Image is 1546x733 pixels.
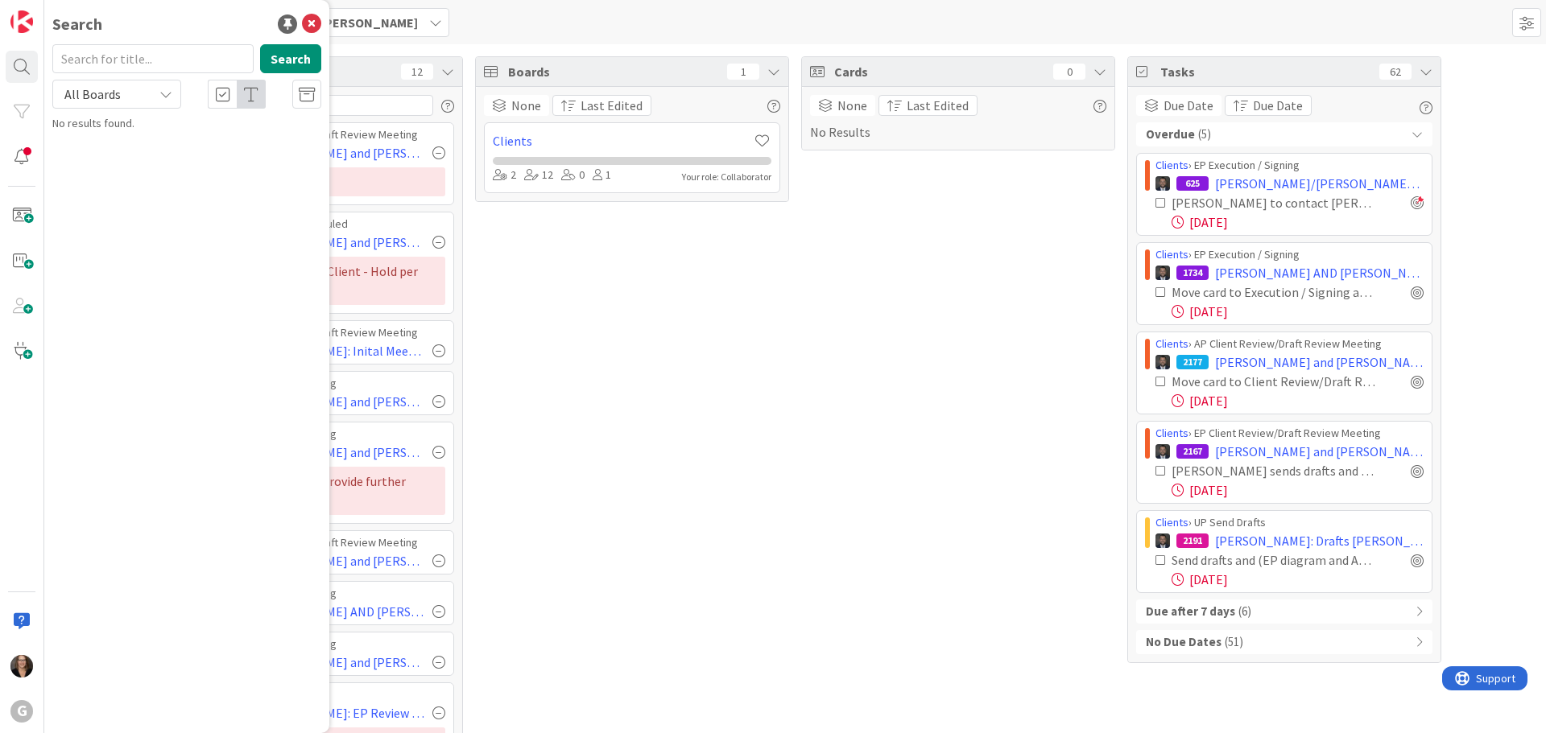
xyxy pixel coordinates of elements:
div: [DATE] [1172,391,1424,410]
div: [PERSON_NAME] sends drafts and (EP diagram) and moves card to Client Review/Draft Review Meeting ... [1172,461,1375,480]
b: Due after 7 days [1146,603,1235,621]
span: Boards [508,62,719,81]
span: [PERSON_NAME] and [PERSON_NAME]: Initial Meeting on [DATE] with [PERSON_NAME]; Drafts [PERSON_NAM... [252,551,426,570]
span: [PERSON_NAME] and [PERSON_NAME]: Initial on 3/10 with [PERSON_NAME]: Drafts [PERSON_NAME], Resche... [252,653,426,672]
div: No results found. [52,115,321,132]
span: Tasks [1160,62,1371,81]
div: 12 [524,167,553,184]
div: › EP Execution / Signing [1155,157,1424,174]
span: [PERSON_NAME] and [PERSON_NAME]: Initial Meeting on 2/20 with [PERSON_NAME], Signing of POA's [DATE] [252,143,426,163]
div: 1 [727,64,759,80]
span: [PERSON_NAME] AND [PERSON_NAME]: Initial 3/14 w/ [PERSON_NAME]: Design 6/02; Drafts [PERSON_NAME]... [1215,263,1424,282]
span: [PERSON_NAME] and [PERSON_NAME] - 2 SLATs and Business Recapitalization: Drafts [PERSON_NAME] [PE... [1215,352,1424,372]
div: 2167 [1176,444,1209,459]
span: [PERSON_NAME] and [PERSON_NAME]: Initial on 3/20 w/ [PERSON_NAME] CPT Drafts [PERSON_NAME]. Draft... [252,392,426,411]
div: › EP Execution / Signing [1155,246,1424,263]
span: [PERSON_NAME]: Inital Meeting on 2/18 with [PERSON_NAME]: Drafts [PERSON_NAME]. Drafts sent 6-9. [252,341,426,360]
div: [DATE] [1172,302,1424,321]
a: Clients [1155,247,1188,261]
button: Due Date [1225,95,1312,116]
div: 12 [401,64,433,80]
span: None [837,96,867,115]
div: 2 [493,167,516,184]
span: [PERSON_NAME] and [PERSON_NAME]: Initial Meeting 8/19 with [PERSON_NAME] DRAFTING TO BE ASSIGNED [1215,442,1424,461]
div: Move card to Client Review/Draft Review Meeting column after sending drafts and EP diagram and As... [1172,372,1375,391]
div: Send drafts and (EP diagram and Asset Summary) and moves card to Client Review/Draft Review Meeti... [1172,550,1375,570]
span: [PERSON_NAME] and [PERSON_NAME]: Drafting [PERSON_NAME] Review 5/6 initial mtg, [DATE] draft revi... [252,443,426,462]
div: [DATE] [1172,570,1424,589]
button: Last Edited [878,95,978,116]
div: 625 [1176,176,1209,191]
div: 1 [593,167,611,184]
div: G [10,700,33,723]
span: ( 51 ) [1225,633,1243,652]
span: Last Edited [581,96,643,115]
img: MW [10,655,33,677]
img: JW [1155,266,1170,280]
span: [PERSON_NAME]: Drafts [PERSON_NAME] [1215,531,1424,550]
a: Clients [1155,336,1188,351]
div: 0 [561,167,585,184]
span: [PERSON_NAME] and [PERSON_NAME]: Initial Meeting on 3/13 w/ [PERSON_NAME] - Drafting to be Assigned [252,233,426,252]
div: 2177 [1176,355,1209,369]
span: [PERSON_NAME]: EP Review [PERSON_NAME] [252,703,426,723]
div: › AP Client Review/Draft Review Meeting [1155,336,1424,352]
span: Due Date [1164,96,1213,115]
span: [PERSON_NAME] [320,13,418,32]
b: Overdue [1146,126,1195,144]
input: Search for title... [52,44,254,73]
button: Search [260,44,321,73]
span: Cards [834,62,1045,81]
span: [PERSON_NAME] AND [PERSON_NAME]: Initial 3/14 w/ [PERSON_NAME]: Design 6/02; Drafts [PERSON_NAME]... [252,602,426,621]
div: › UP Send Drafts [1155,514,1424,531]
a: Clients [1155,515,1188,529]
div: [DATE] [1172,212,1424,232]
img: JW [1155,444,1170,459]
a: Clients [1155,426,1188,440]
div: Search [52,12,102,36]
div: 0 [1053,64,1085,80]
div: Your role: Collaborator [682,170,771,184]
span: [PERSON_NAME]/[PERSON_NAME]: [PERSON_NAME] - review docs from SC/revisions: Drafts [PERSON_NAME] ... [1215,174,1424,193]
div: 62 [1379,64,1412,80]
div: [DATE] [1172,480,1424,500]
img: JW [1155,533,1170,548]
span: All Boards [64,86,121,102]
a: Clients [493,131,752,150]
span: ( 6 ) [1238,603,1251,621]
div: [PERSON_NAME] to contact [PERSON_NAME] [PERSON_NAME][EMAIL_ADDRESS][DOMAIN_NAME]> to see if docum... [1172,193,1375,212]
div: No Results [810,95,1106,142]
span: Due Date [1253,96,1303,115]
span: ( 5 ) [1198,126,1211,144]
a: Clients [1155,158,1188,172]
span: Support [34,2,73,22]
span: Last Edited [907,96,969,115]
img: JW [1155,355,1170,369]
b: No Due Dates [1146,633,1222,652]
div: › EP Client Review/Draft Review Meeting [1155,425,1424,442]
img: JW [1155,176,1170,191]
div: 2191 [1176,533,1209,548]
span: None [511,96,541,115]
button: Last Edited [552,95,651,116]
div: 1734 [1176,266,1209,280]
div: Move card to Execution / Signing after sending documents to [PERSON_NAME] by 9/10 [1172,282,1375,302]
img: Visit kanbanzone.com [10,10,33,33]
